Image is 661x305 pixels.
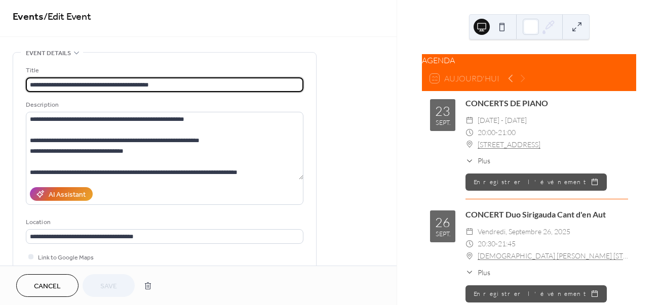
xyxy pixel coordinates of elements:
[465,238,474,250] div: ​
[478,126,495,139] span: 20:00
[465,250,474,262] div: ​
[478,250,628,262] a: [DEMOGRAPHIC_DATA] [PERSON_NAME] [STREET_ADDRESS][DEMOGRAPHIC_DATA]
[465,139,474,151] div: ​
[26,217,301,228] div: Location
[478,114,527,126] span: [DATE] - [DATE]
[26,100,301,110] div: Description
[465,155,490,166] button: ​Plus
[498,126,516,139] span: 21:00
[465,267,490,278] button: ​Plus
[478,226,570,238] span: vendredi, septembre 26, 2025
[465,126,474,139] div: ​
[13,7,44,27] a: Events
[465,114,474,126] div: ​
[436,119,450,126] div: sept.
[422,54,636,66] div: AGENDA
[478,139,540,151] a: [STREET_ADDRESS]
[465,226,474,238] div: ​
[34,281,61,292] span: Cancel
[465,97,628,109] div: CONCERTS DE PIANO
[465,155,474,166] div: ​
[436,231,450,237] div: sept.
[465,173,607,191] button: Enregistrer l'événement
[465,208,628,221] div: CONCERT Duo Sirigauda Cant d'en Aut
[26,48,71,59] span: Event details
[435,216,450,229] div: 26
[478,155,490,166] span: Plus
[478,267,490,278] span: Plus
[30,187,93,201] button: AI Assistant
[495,238,498,250] span: -
[16,274,79,297] button: Cancel
[498,238,516,250] span: 21:45
[44,7,91,27] span: / Edit Event
[495,126,498,139] span: -
[38,252,94,263] span: Link to Google Maps
[26,65,301,76] div: Title
[465,267,474,278] div: ​
[49,190,86,200] div: AI Assistant
[478,238,495,250] span: 20:30
[465,285,607,302] button: Enregistrer l'événement
[435,105,450,117] div: 23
